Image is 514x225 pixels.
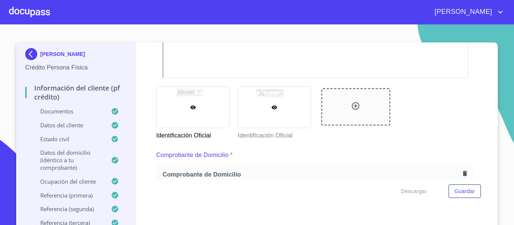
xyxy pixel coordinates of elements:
span: Comprobante de Domicilio [163,171,460,178]
span: Guardar [455,187,475,196]
div: [PERSON_NAME] [25,48,126,63]
p: Estado Civil [25,135,111,143]
span: Descargar [401,187,427,196]
button: Guardar [449,184,481,198]
p: Comprobante de Domicilio [156,151,228,160]
p: Datos del cliente [25,121,111,129]
p: Identificación Oficial [238,128,310,140]
p: Datos del domicilio (idéntico a tu comprobante) [25,149,111,171]
p: Documentos [25,107,111,115]
img: Docupass spot blue [25,48,40,60]
p: Ocupación del Cliente [25,178,111,185]
p: Referencia (segunda) [25,205,111,213]
span: [PERSON_NAME] [429,6,496,18]
p: [PERSON_NAME] [40,51,85,57]
button: account of current user [429,6,505,18]
p: Crédito Persona Física [25,63,126,72]
p: Identificación Oficial [156,128,229,140]
p: Información del cliente (PF crédito) [25,83,126,101]
p: Referencia (primera) [25,192,111,199]
button: Descargar [398,184,430,198]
